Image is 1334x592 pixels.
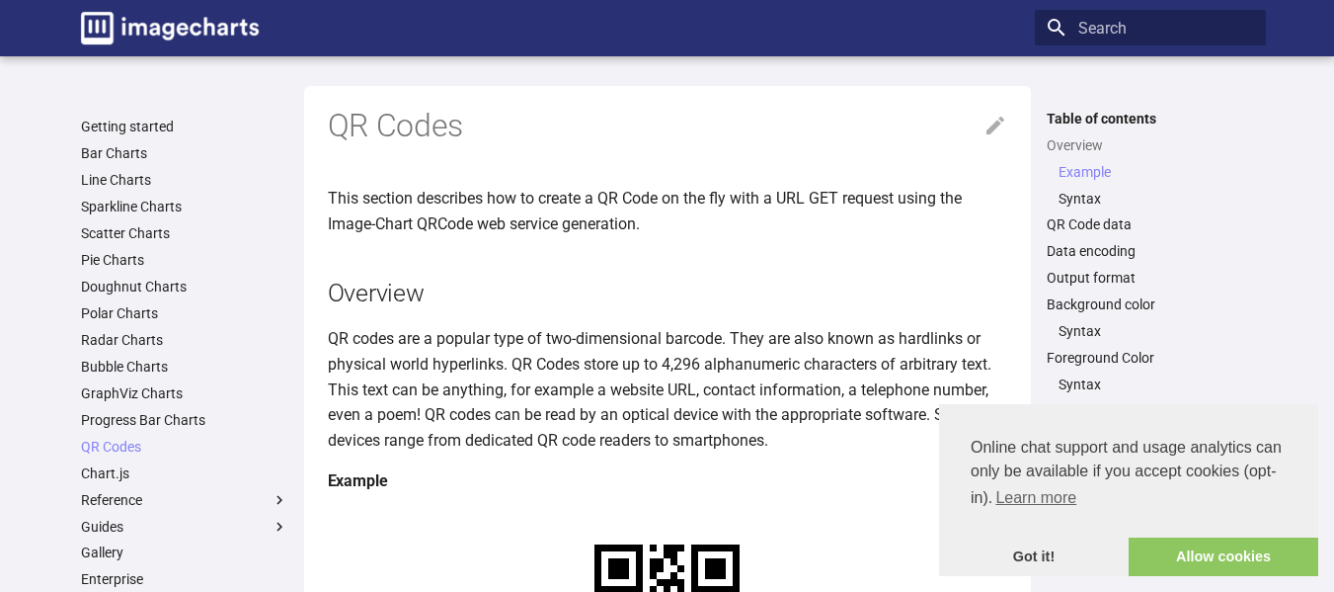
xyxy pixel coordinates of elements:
p: This section describes how to create a QR Code on the fly with a URL GET request using the Image-... [328,186,1007,236]
a: Example [1059,163,1254,181]
a: QR Codes [81,438,288,456]
a: Foreground Color [1047,349,1254,367]
a: Syntax [1059,376,1254,393]
a: QR Code data [1047,215,1254,233]
a: Overview [1047,136,1254,154]
a: Enterprise [81,570,288,588]
a: Polar Charts [81,304,288,322]
a: Scatter Charts [81,224,288,242]
p: QR codes are a popular type of two-dimensional barcode. They are also known as hardlinks or physi... [328,326,1007,453]
h1: QR Codes [328,106,1007,147]
a: Background color [1047,296,1254,313]
a: Gallery [81,544,288,561]
nav: Overview [1047,163,1254,208]
a: Error correction level and margin [1047,402,1254,420]
a: Radar Charts [81,331,288,349]
a: Sparkline Charts [81,198,288,215]
a: dismiss cookie message [939,538,1129,577]
img: logo [81,12,259,44]
a: Bubble Charts [81,358,288,376]
span: Online chat support and usage analytics can only be available if you accept cookies (opt-in). [971,436,1287,513]
a: Bar Charts [81,144,288,162]
h4: Example [328,468,1007,494]
div: cookieconsent [939,404,1318,576]
label: Guides [81,518,288,536]
label: Table of contents [1035,110,1266,127]
label: Reference [81,491,288,509]
a: Getting started [81,118,288,135]
a: Progress Bar Charts [81,411,288,429]
a: GraphViz Charts [81,384,288,402]
input: Search [1035,10,1266,45]
h2: Overview [328,276,1007,310]
a: Syntax [1059,190,1254,208]
a: Pie Charts [81,251,288,269]
a: Chart.js [81,465,288,482]
nav: Table of contents [1035,110,1266,421]
a: Line Charts [81,171,288,189]
a: Output format [1047,269,1254,287]
a: learn more about cookies [992,483,1079,513]
a: Image-Charts documentation [73,4,267,52]
a: Doughnut Charts [81,278,288,296]
nav: Foreground Color [1047,376,1254,393]
a: Syntax [1059,322,1254,340]
nav: Background color [1047,322,1254,340]
a: allow cookies [1129,538,1318,577]
a: Data encoding [1047,242,1254,260]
